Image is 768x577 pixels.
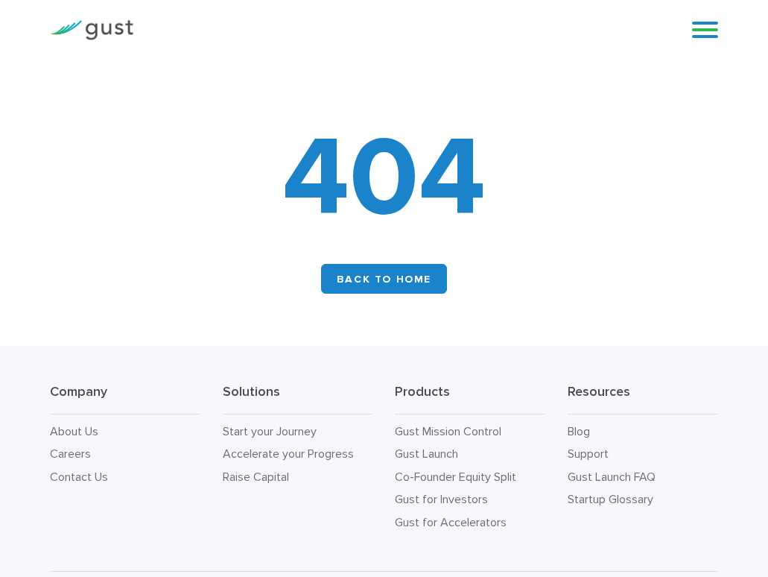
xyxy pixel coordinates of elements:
[50,424,98,438] a: About Us
[223,470,289,484] a: Raise Capital
[395,515,507,529] a: Gust for Accelerators
[568,470,656,484] a: Gust Launch FAQ
[568,492,653,506] a: Startup Glossary
[107,112,661,246] h1: 404
[223,447,354,461] a: Accelerate your Progress
[395,383,545,414] h3: Products
[568,383,718,414] h3: Resources
[50,383,200,414] h3: Company
[50,447,91,461] a: Careers
[321,264,447,294] a: Back to Home
[395,492,488,506] a: Gust for Investors
[568,424,590,438] a: Blog
[223,383,373,414] h3: Solutions
[50,470,108,484] a: Contact Us
[50,20,133,40] img: Gust Logo
[568,447,609,461] a: Support
[395,470,516,484] a: Co-Founder Equity Split
[223,424,317,438] a: Start your Journey
[395,424,501,438] a: Gust Mission Control
[395,447,458,461] a: Gust Launch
